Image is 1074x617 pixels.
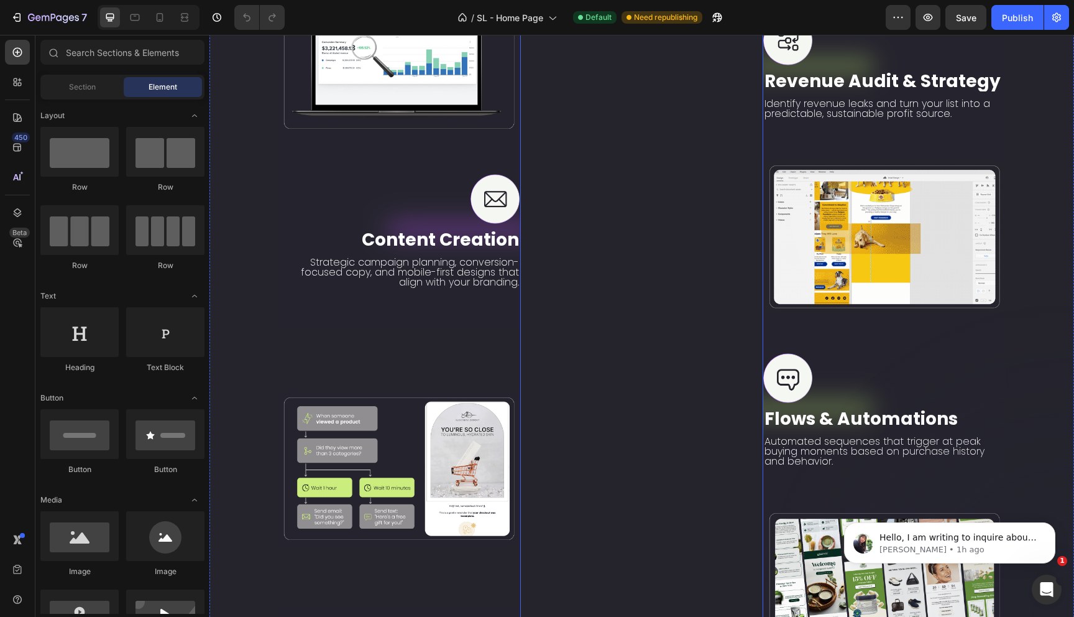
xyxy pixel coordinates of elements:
p: Identify revenue leaks and turn your list into a predictable, sustainable profit source. [555,64,795,84]
p: Content Creation [70,197,310,214]
button: Publish [991,5,1044,30]
iframe: Design area [209,35,1074,617]
div: Button [40,464,119,475]
span: / [471,11,474,24]
button: 7 [5,5,93,30]
p: Strategic campaign planning, conversion-focused copy, and mobile-first designs that align with yo... [77,223,310,253]
div: Publish [1002,11,1033,24]
span: Toggle open [185,286,204,306]
div: Button [126,464,204,475]
iframe: Intercom notifications message [825,496,1074,583]
div: Text Block [126,362,204,373]
div: Beta [9,228,30,238]
div: Heading [40,362,119,373]
div: Row [126,260,204,271]
p: Automated sequences that trigger at peak buying moments based on purchase history and behavior. [555,402,795,432]
div: Row [126,182,204,193]
div: Image [126,566,204,577]
span: Toggle open [185,490,204,510]
img: gempages_572965182523835508-39e8a5f5-dd14-4b57-a2b2-047efd406213.jpg [68,358,311,511]
span: Layout [40,110,65,121]
p: Flows & Automations [555,376,795,393]
span: Element [149,81,177,93]
div: 450 [12,132,30,142]
span: Media [40,494,62,506]
p: 7 [81,10,87,25]
span: Toggle open [185,388,204,408]
button: Save [945,5,986,30]
div: Image [40,566,119,577]
span: SL - Home Page [477,11,543,24]
div: Undo/Redo [234,5,285,30]
p: Revenue Audit & Strategy [555,38,795,55]
span: Need republishing [634,12,697,23]
img: gempages_572965182523835508-510f17ef-b1fe-4dde-9b98-9dc7f16bd8de.gif [554,126,796,279]
span: Section [69,81,96,93]
input: Search Sections & Elements [40,40,204,65]
span: Default [585,12,612,23]
div: Row [40,260,119,271]
div: Row [40,182,119,193]
span: Toggle open [185,106,204,126]
iframe: Intercom live chat [1032,575,1062,605]
img: gempages_572965182523835508-cc4ca7e8-76b8-4cd9-a208-9da7da574054.png [554,318,604,368]
span: 1 [1057,556,1067,566]
span: Button [40,392,63,404]
span: Save [956,12,976,23]
span: Text [40,290,56,302]
img: gempages_572965182523835508-84c5e881-1352-400b-89fc-04db48c56cb9.png [261,139,311,189]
